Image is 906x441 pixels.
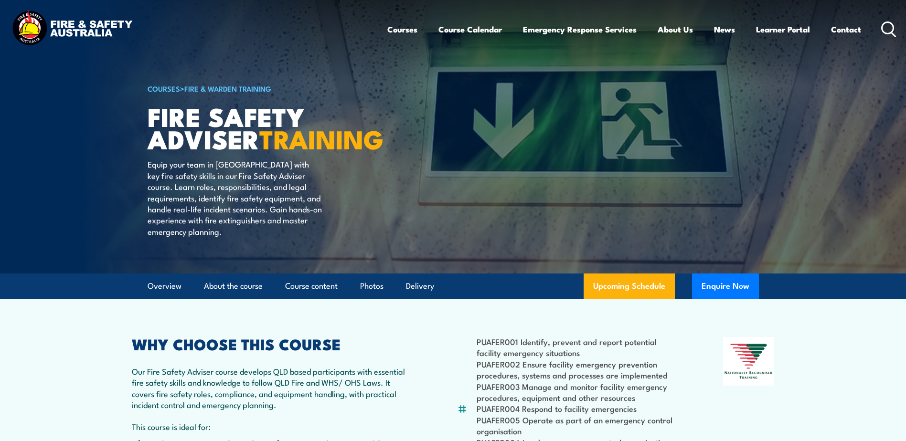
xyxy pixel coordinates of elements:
[658,17,693,42] a: About Us
[132,337,411,350] h2: WHY CHOOSE THIS COURSE
[132,421,411,432] p: This course is ideal for:
[438,17,502,42] a: Course Calendar
[756,17,810,42] a: Learner Portal
[831,17,861,42] a: Contact
[148,158,322,237] p: Equip your team in [GEOGRAPHIC_DATA] with key fire safety skills in our Fire Safety Adviser cours...
[259,118,384,158] strong: TRAINING
[584,273,675,299] a: Upcoming Schedule
[692,273,759,299] button: Enquire Now
[477,358,677,381] li: PUAFER002 Ensure facility emergency prevention procedures, systems and processes are implemented
[406,273,434,299] a: Delivery
[148,83,180,94] a: COURSES
[148,105,384,149] h1: FIRE SAFETY ADVISER
[714,17,735,42] a: News
[723,337,775,386] img: Nationally Recognised Training logo.
[477,336,677,358] li: PUAFER001 Identify, prevent and report potential facility emergency situations
[477,381,677,403] li: PUAFER003 Manage and monitor facility emergency procedures, equipment and other resources
[184,83,271,94] a: Fire & Warden Training
[204,273,263,299] a: About the course
[148,83,384,94] h6: >
[387,17,417,42] a: Courses
[477,403,677,414] li: PUAFER004 Respond to facility emergencies
[523,17,637,42] a: Emergency Response Services
[360,273,384,299] a: Photos
[148,273,181,299] a: Overview
[132,366,411,410] p: Our Fire Safety Adviser course develops QLD based participants with essential fire safety skills ...
[285,273,338,299] a: Course content
[477,414,677,437] li: PUAFER005 Operate as part of an emergency control organisation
